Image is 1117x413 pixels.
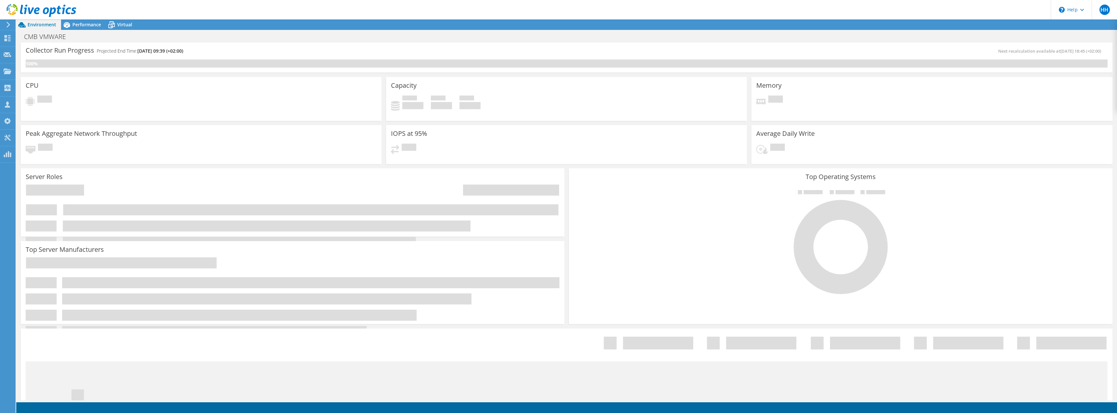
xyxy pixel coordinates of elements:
[431,102,452,109] h4: 0 GiB
[1060,48,1101,54] span: [DATE] 18:45 (+02:00)
[21,33,76,40] h1: CMB VMWARE
[37,96,52,104] span: Pending
[38,144,53,152] span: Pending
[391,82,417,89] h3: Capacity
[72,21,101,28] span: Performance
[459,102,481,109] h4: 0 GiB
[431,96,446,102] span: Free
[28,21,56,28] span: Environment
[26,246,104,253] h3: Top Server Manufacturers
[391,130,427,137] h3: IOPS at 95%
[1099,5,1110,15] span: HH
[137,48,183,54] span: [DATE] 09:39 (+02:00)
[1059,7,1065,13] svg: \n
[26,173,63,180] h3: Server Roles
[998,48,1104,54] span: Next recalculation available at
[97,47,183,55] h4: Projected End Time:
[770,144,785,152] span: Pending
[756,130,815,137] h3: Average Daily Write
[402,96,417,102] span: Used
[402,144,416,152] span: Pending
[459,96,474,102] span: Total
[402,102,423,109] h4: 0 GiB
[756,82,782,89] h3: Memory
[768,96,783,104] span: Pending
[26,130,137,137] h3: Peak Aggregate Network Throughput
[26,82,39,89] h3: CPU
[117,21,132,28] span: Virtual
[574,173,1108,180] h3: Top Operating Systems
